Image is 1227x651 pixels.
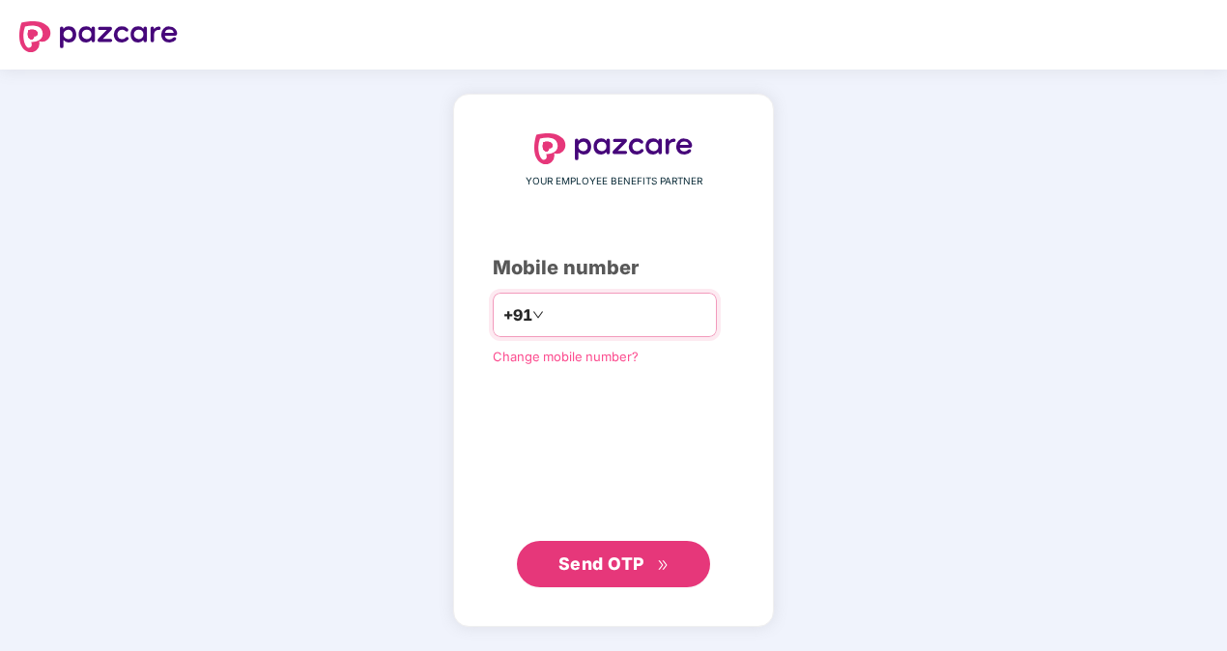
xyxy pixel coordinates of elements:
img: logo [19,21,178,52]
img: logo [534,133,693,164]
button: Send OTPdouble-right [517,541,710,587]
span: YOUR EMPLOYEE BENEFITS PARTNER [526,174,702,189]
span: double-right [657,559,670,572]
span: down [532,309,544,321]
span: Send OTP [558,553,644,574]
span: +91 [503,303,532,327]
div: Mobile number [493,253,734,283]
a: Change mobile number? [493,349,639,364]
